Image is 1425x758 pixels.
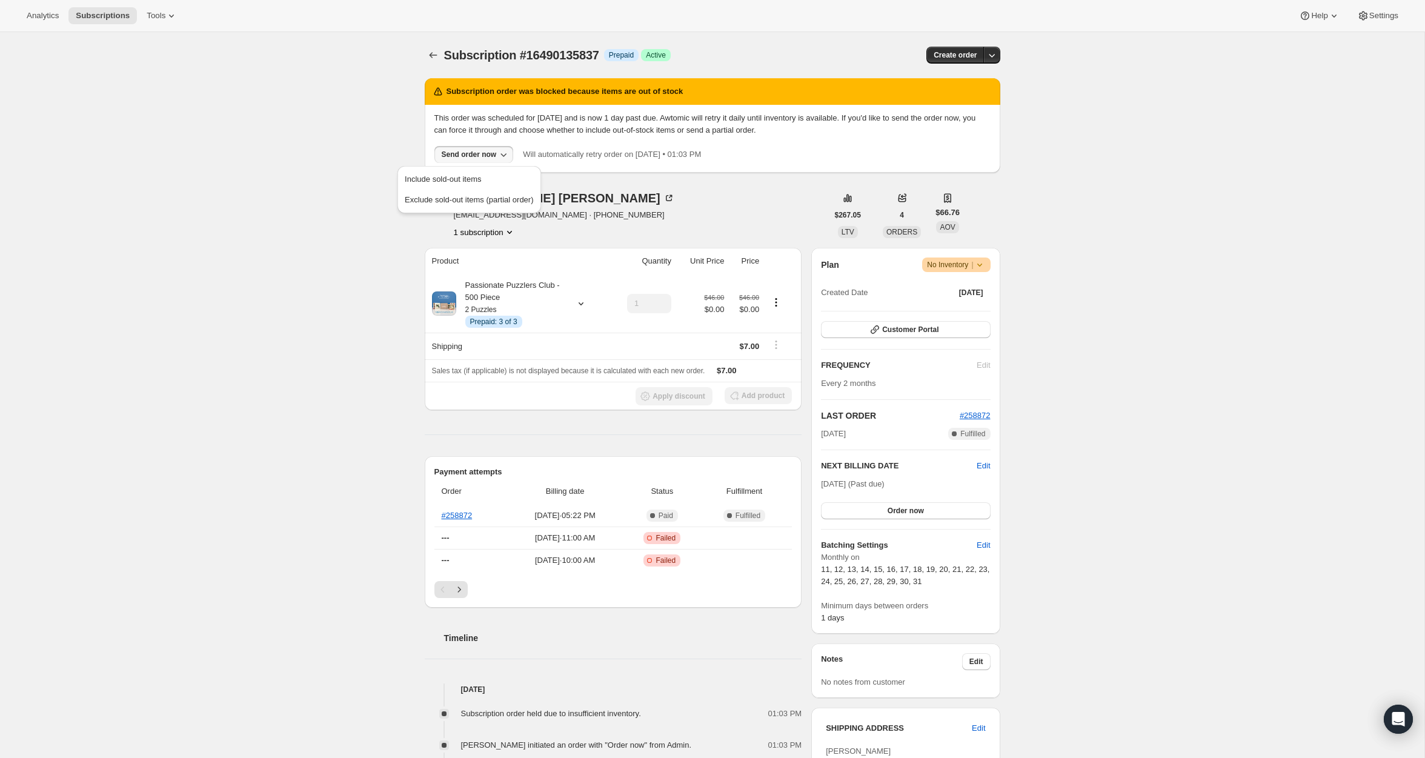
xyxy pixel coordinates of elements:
[766,338,786,351] button: Shipping actions
[821,410,960,422] h2: LAST ORDER
[609,248,675,274] th: Quantity
[882,325,938,334] span: Customer Portal
[1369,11,1398,21] span: Settings
[935,207,960,219] span: $66.76
[523,148,701,161] p: Will automatically retry order on [DATE] • 01:03 PM
[835,210,861,220] span: $267.05
[959,288,983,298] span: [DATE]
[425,47,442,64] button: Subscriptions
[717,366,737,375] span: $7.00
[27,11,59,21] span: Analytics
[434,466,792,478] h2: Payment attempts
[139,7,185,24] button: Tools
[821,539,977,551] h6: Batching Settings
[454,226,516,238] button: Product actions
[826,722,972,734] h3: SHIPPING ADDRESS
[927,259,985,271] span: No Inventory
[444,48,599,62] span: Subscription #16490135837
[934,50,977,60] span: Create order
[821,479,885,488] span: [DATE] (Past due)
[768,739,802,751] span: 01:03 PM
[646,50,666,60] span: Active
[461,709,641,718] span: Subscription order held due to insufficient inventory.
[969,536,997,555] button: Edit
[969,657,983,667] span: Edit
[470,317,517,327] span: Prepaid: 3 of 3
[1292,7,1347,24] button: Help
[728,248,763,274] th: Price
[432,291,456,316] img: product img
[425,248,610,274] th: Product
[68,7,137,24] button: Subscriptions
[952,284,991,301] button: [DATE]
[821,565,989,586] span: 11, 12, 13, 14, 15, 16, 17, 18, 19, 20, 21, 22, 23, 24, 25, 26, 27, 28, 29, 30, 31
[656,533,676,543] span: Failed
[442,511,473,520] a: #258872
[972,722,985,734] span: Edit
[405,175,481,184] span: Include sold-out items
[960,429,985,439] span: Fulfilled
[510,554,620,567] span: [DATE] · 10:00 AM
[821,653,962,670] h3: Notes
[736,511,760,520] span: Fulfilled
[892,207,911,224] button: 4
[900,210,904,220] span: 4
[628,485,697,497] span: Status
[425,333,610,359] th: Shipping
[971,260,973,270] span: |
[926,47,984,64] button: Create order
[821,379,875,388] span: Every 2 months
[147,11,165,21] span: Tools
[960,410,991,422] button: #258872
[704,304,724,316] span: $0.00
[442,150,497,159] div: Send order now
[704,294,724,301] small: $46.00
[962,653,991,670] button: Edit
[704,485,785,497] span: Fulfillment
[768,708,802,720] span: 01:03 PM
[451,581,468,598] button: Next
[965,719,992,738] button: Edit
[659,511,673,520] span: Paid
[510,532,620,544] span: [DATE] · 11:00 AM
[940,223,955,231] span: AOV
[510,485,620,497] span: Billing date
[821,428,846,440] span: [DATE]
[19,7,66,24] button: Analytics
[434,581,792,598] nav: Pagination
[510,510,620,522] span: [DATE] · 05:22 PM
[432,367,705,375] span: Sales tax (if applicable) is not displayed because it is calculated with each new order.
[766,296,786,309] button: Product actions
[977,539,990,551] span: Edit
[76,11,130,21] span: Subscriptions
[454,192,675,204] div: [PERSON_NAME] [PERSON_NAME]
[821,613,844,622] span: 1 days
[434,112,991,136] p: This order was scheduled for [DATE] and is now 1 day past due. Awtomic will retry it daily until ...
[886,228,917,236] span: ORDERS
[821,259,839,271] h2: Plan
[434,146,514,163] button: Send order now
[977,460,990,472] button: Edit
[465,305,497,314] small: 2 Puzzles
[821,460,977,472] h2: NEXT BILLING DATE
[444,632,802,644] h2: Timeline
[1311,11,1327,21] span: Help
[821,321,990,338] button: Customer Portal
[842,228,854,236] span: LTV
[740,342,760,351] span: $7.00
[454,209,675,221] span: [EMAIL_ADDRESS][DOMAIN_NAME] · [PHONE_NUMBER]
[442,533,450,542] span: ---
[1350,7,1406,24] button: Settings
[442,556,450,565] span: ---
[456,279,565,328] div: Passionate Puzzlers Club - 500 Piece
[656,556,676,565] span: Failed
[675,248,728,274] th: Unit Price
[888,506,924,516] span: Order now
[821,551,990,564] span: Monthly on
[609,50,634,60] span: Prepaid
[960,411,991,420] a: #258872
[821,502,990,519] button: Order now
[731,304,759,316] span: $0.00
